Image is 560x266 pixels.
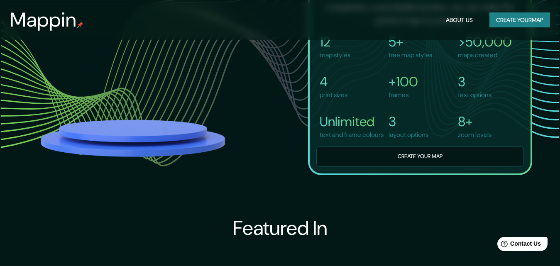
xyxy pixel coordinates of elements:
p: free map styles [389,50,432,60]
h4: 3 [458,73,492,90]
h4: 4 [320,73,347,90]
h3: Mappin [10,8,77,32]
h4: 8+ [458,113,492,130]
p: text options [458,90,492,100]
img: platform.png [39,117,227,159]
h3: Featured In [233,217,328,240]
p: text and frame colours [320,130,384,140]
p: map styles [320,50,350,60]
h4: 5+ [389,34,432,50]
p: maps created [458,50,512,60]
button: Create yourmap [489,12,550,28]
h4: 12 [320,34,350,50]
p: layout options [389,130,428,140]
p: print sizes [320,90,347,100]
h4: +100 [389,73,418,90]
button: About Us [443,12,476,28]
h4: Unlimited [320,113,384,130]
p: frames [389,90,418,100]
p: zoom levels [458,130,492,140]
iframe: Help widget launcher [486,234,551,257]
h4: 3 [389,113,428,130]
img: mappin-pin [77,22,83,28]
button: Create your map [316,146,524,167]
h4: >50,000 [458,34,512,50]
